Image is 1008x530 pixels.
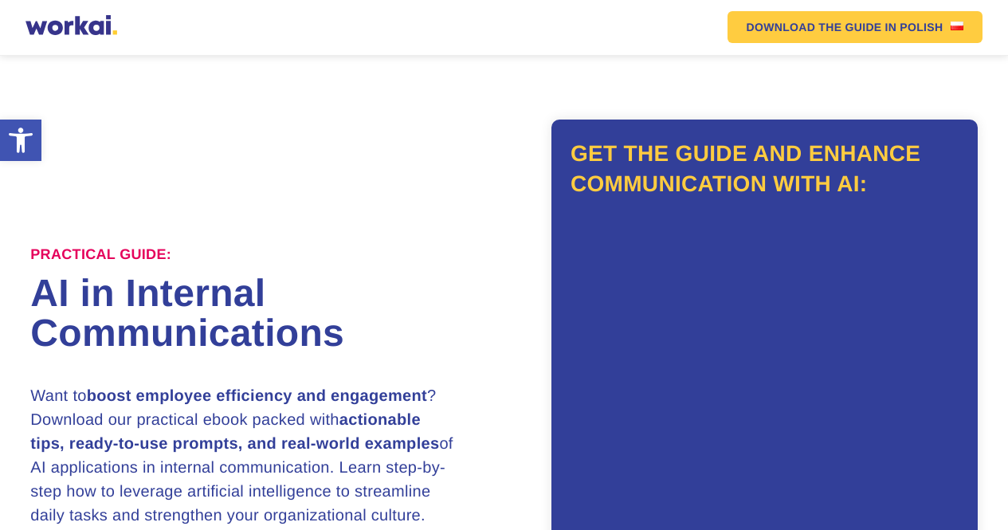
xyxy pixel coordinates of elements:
img: US flag [951,22,963,30]
h1: AI in Internal Communications [30,274,504,354]
em: DOWNLOAD THE GUIDE [747,22,882,33]
a: DOWNLOAD THE GUIDEIN POLISHUS flag [728,11,983,43]
h3: Want to ? Download our practical ebook packed with of AI applications in internal communication. ... [30,384,457,528]
h2: Get the guide and enhance communication with AI: [571,139,959,199]
strong: boost employee efficiency and engagement [87,387,427,405]
label: Practical Guide: [30,246,171,264]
